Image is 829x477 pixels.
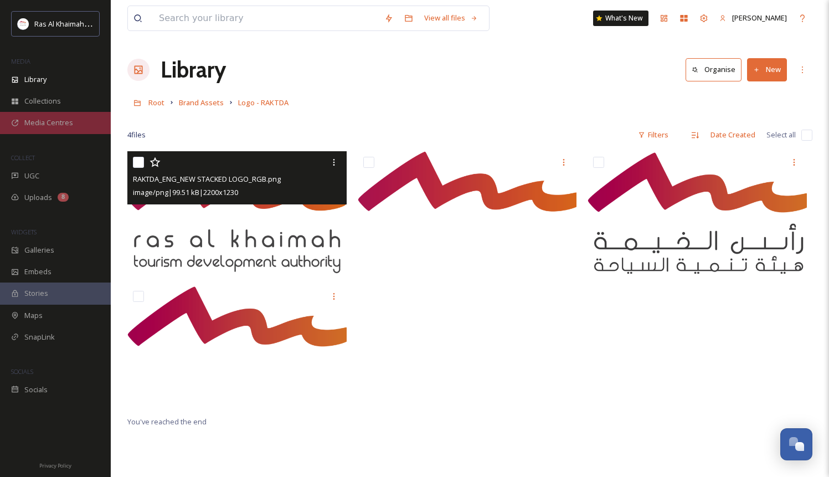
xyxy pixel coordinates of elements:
span: 4 file s [127,130,146,140]
span: Socials [24,384,48,395]
a: Logo - RAKTDA [238,96,289,109]
span: MEDIA [11,57,30,65]
a: Root [148,96,164,109]
span: Stories [24,288,48,299]
span: Media Centres [24,117,73,128]
img: RAKTDA_ENG_NEW STACKED LOGO_REV_RGB.png [358,151,580,275]
span: Embeds [24,266,52,277]
span: Library [24,74,47,85]
span: Collections [24,96,61,106]
button: New [747,58,787,81]
img: Logo_RAKTDA_RGB-01.png [18,18,29,29]
div: Date Created [705,124,761,146]
img: RAKTDA_AR_NEW STACKED LOGO_RGB.png [588,151,810,275]
span: COLLECT [11,153,35,162]
a: Brand Assets [179,96,224,109]
a: [PERSON_NAME] [714,7,792,29]
span: RAKTDA_ENG_NEW STACKED LOGO_RGB.png [133,174,281,184]
div: Filters [632,124,674,146]
a: View all files [419,7,483,29]
div: 8 [58,193,69,202]
span: [PERSON_NAME] [732,13,787,23]
span: You've reached the end [127,417,207,427]
span: image/png | 99.51 kB | 2200 x 1230 [133,187,238,197]
span: Logo - RAKTDA [238,98,289,107]
span: Maps [24,310,43,321]
span: Root [148,98,164,107]
button: Open Chat [780,428,812,460]
span: Privacy Policy [39,462,71,469]
img: RAKTDA_ENG_NEW STACKED LOGO_RGB.png [127,151,347,274]
span: Select all [766,130,796,140]
span: WIDGETS [11,228,37,236]
span: SnapLink [24,332,55,342]
a: Library [161,53,226,86]
a: What's New [593,11,648,26]
button: Organise [686,58,742,81]
a: Privacy Policy [39,458,71,471]
span: Uploads [24,192,52,203]
a: Organise [686,58,747,81]
span: SOCIALS [11,367,33,376]
img: RAKTDA_AR_NEW STACKED LOGO_REV_RGB.png [127,285,349,409]
span: Ras Al Khaimah Tourism Development Authority [34,18,191,29]
span: Brand Assets [179,98,224,107]
input: Search your library [153,6,379,30]
span: UGC [24,171,39,181]
span: Galleries [24,245,54,255]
